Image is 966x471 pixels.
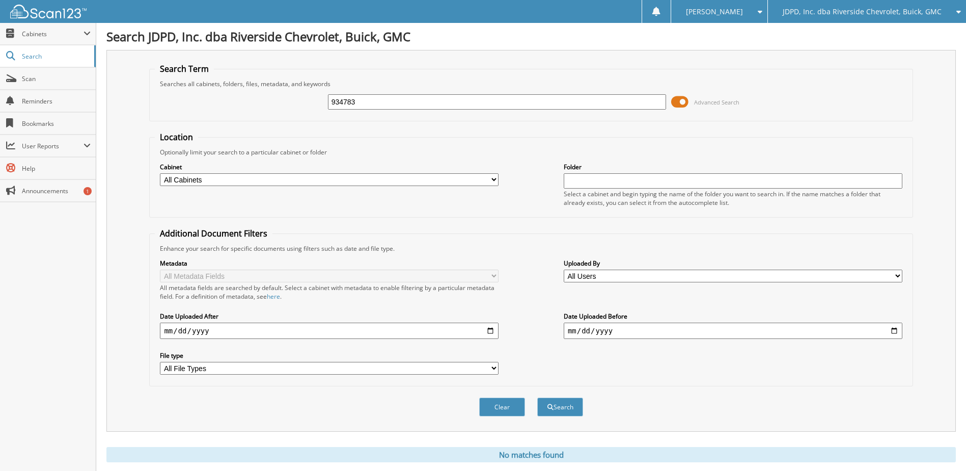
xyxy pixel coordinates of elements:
div: All metadata fields are searched by default. Select a cabinet with metadata to enable filtering b... [160,283,499,301]
label: Metadata [160,259,499,268]
a: here [267,292,280,301]
input: start [160,323,499,339]
legend: Location [155,132,198,143]
div: Select a cabinet and begin typing the name of the folder you want to search in. If the name match... [564,190,902,207]
button: Search [537,398,583,416]
input: end [564,323,902,339]
div: 1 [84,187,92,195]
span: Search [22,52,89,61]
button: Clear [479,398,525,416]
label: Cabinet [160,163,499,171]
span: Cabinets [22,30,84,38]
span: Scan [22,74,91,83]
span: Help [22,164,91,173]
span: Bookmarks [22,119,91,128]
img: scan123-logo-white.svg [10,5,87,18]
label: Folder [564,163,902,171]
span: [PERSON_NAME] [686,9,743,15]
label: Date Uploaded Before [564,312,902,321]
div: Searches all cabinets, folders, files, metadata, and keywords [155,80,907,88]
div: Optionally limit your search to a particular cabinet or folder [155,148,907,156]
span: Announcements [22,187,91,195]
span: JDPD, Inc. dba Riverside Chevrolet, Buick, GMC [783,9,942,15]
legend: Additional Document Filters [155,228,272,239]
legend: Search Term [155,63,214,74]
span: Reminders [22,97,91,106]
label: Date Uploaded After [160,312,499,321]
div: Enhance your search for specific documents using filters such as date and file type. [155,244,907,253]
div: No matches found [106,447,956,462]
label: Uploaded By [564,259,902,268]
label: File type [160,351,499,360]
h1: Search JDPD, Inc. dba Riverside Chevrolet, Buick, GMC [106,28,956,45]
span: Advanced Search [694,98,739,106]
span: User Reports [22,142,84,150]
